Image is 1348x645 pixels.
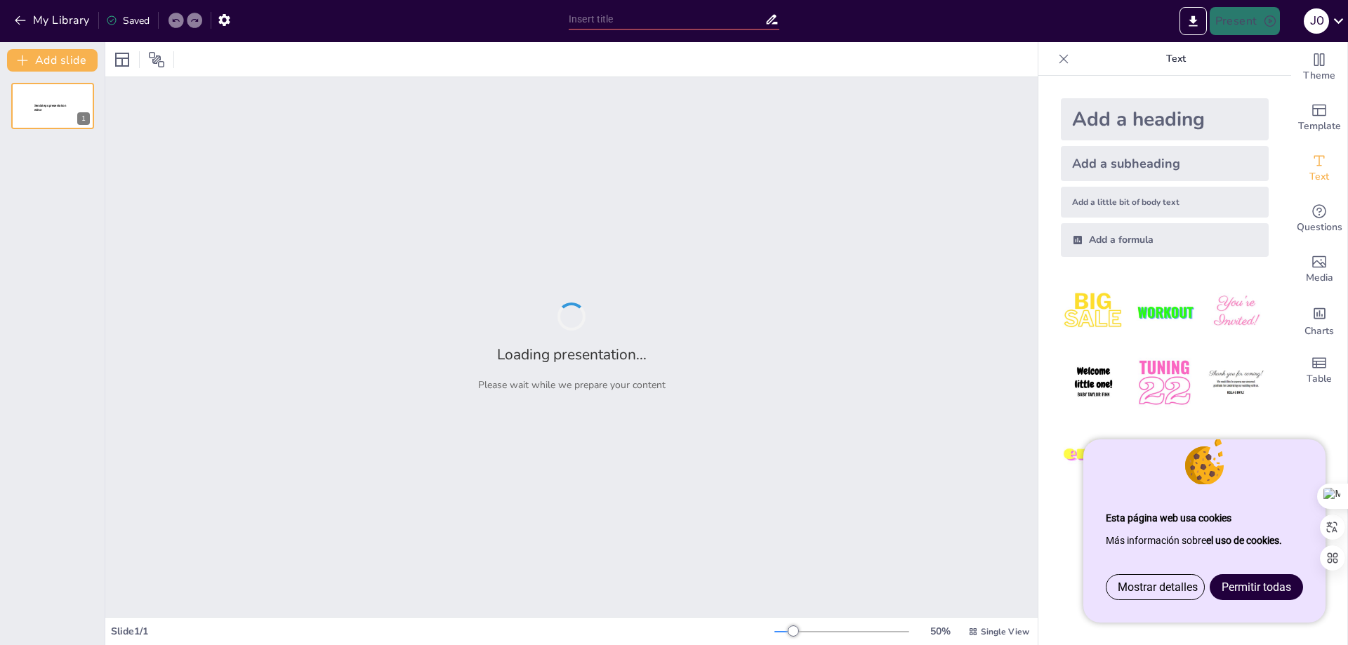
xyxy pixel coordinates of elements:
[1291,295,1347,345] div: Add charts and graphs
[1106,575,1209,599] a: Mostrar detalles
[1307,371,1332,387] span: Table
[1291,42,1347,93] div: Change the overall theme
[1291,345,1347,396] div: Add a table
[1309,169,1329,185] span: Text
[1061,350,1126,415] img: 4.jpeg
[1061,146,1269,181] div: Add a subheading
[77,112,90,125] div: 1
[1304,7,1329,35] button: J O
[1291,143,1347,194] div: Add text boxes
[1210,7,1280,35] button: Present
[7,49,98,72] button: Add slide
[1306,270,1333,286] span: Media
[497,345,647,364] h2: Loading presentation...
[1210,575,1302,599] a: Permitir todas
[111,48,133,71] div: Layout
[1304,8,1329,34] div: J O
[923,625,957,638] div: 50 %
[1106,512,1231,524] font: Esta página web usa cookies
[106,14,150,27] div: Saved
[1304,324,1334,339] span: Charts
[569,9,765,29] input: Insert title
[1222,580,1291,594] font: Permitir todas
[1203,350,1269,415] img: 6.jpeg
[1061,98,1269,140] div: Add a heading
[478,378,666,392] p: Please wait while we prepare your content
[11,83,94,129] div: Sendsteps presentation editor1
[1118,580,1198,594] font: Mostrar detalles
[1298,119,1341,134] span: Template
[1303,68,1335,84] span: Theme
[11,9,95,32] button: My Library
[981,626,1029,637] span: Single View
[1179,7,1207,35] button: Export to PowerPoint
[1132,350,1197,415] img: 5.jpeg
[1132,279,1197,345] img: 2.jpeg
[1106,535,1206,546] font: Más información sobre
[1061,223,1269,257] div: Add a formula
[1291,244,1347,295] div: Add images, graphics, shapes or video
[148,51,165,68] span: Position
[1075,42,1277,76] p: Text
[1203,279,1269,345] img: 3.jpeg
[1061,187,1269,218] div: Add a little bit of body text
[1061,422,1126,487] img: 7.jpeg
[1297,220,1342,235] span: Questions
[34,104,66,112] span: Sendsteps presentation editor
[1291,93,1347,143] div: Add ready made slides
[1291,194,1347,244] div: Get real-time input from your audience
[111,625,774,638] div: Slide 1 / 1
[1206,535,1282,546] a: el uso de cookies.
[1061,279,1126,345] img: 1.jpeg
